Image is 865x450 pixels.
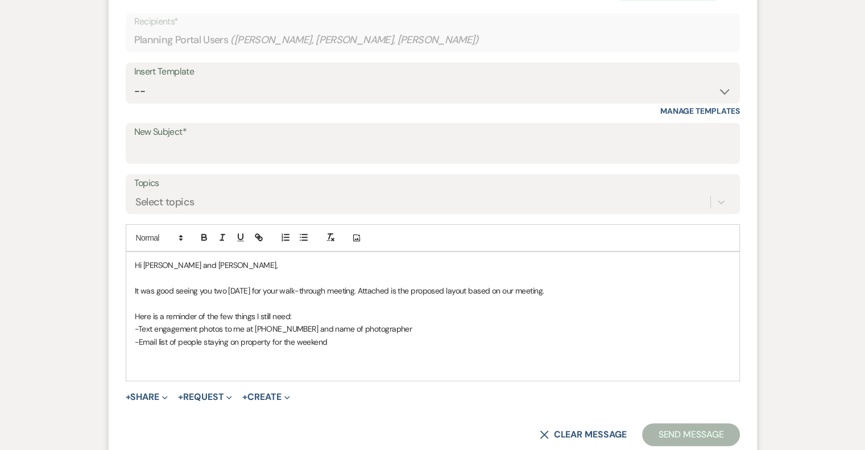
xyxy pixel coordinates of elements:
[135,195,194,210] div: Select topics
[642,423,739,446] button: Send Message
[134,29,731,51] div: Planning Portal Users
[126,393,131,402] span: +
[660,106,740,116] a: Manage Templates
[134,14,731,29] p: Recipients*
[135,284,731,297] p: It was good seeing you two [DATE] for your walk-through meeting. Attached is the proposed layout ...
[135,323,731,335] p: -Text engagement photos to me at [PHONE_NUMBER] and name of photographer
[134,175,731,192] label: Topics
[126,393,168,402] button: Share
[242,393,247,402] span: +
[134,64,731,80] div: Insert Template
[540,430,626,439] button: Clear message
[230,32,479,48] span: ( [PERSON_NAME], [PERSON_NAME], [PERSON_NAME] )
[135,336,731,348] p: -Email list of people staying on property for the weekend
[178,393,232,402] button: Request
[135,310,731,323] p: Here is a reminder of the few things I still need:
[134,124,731,141] label: New Subject*
[178,393,183,402] span: +
[242,393,289,402] button: Create
[135,259,731,271] p: Hi [PERSON_NAME] and [PERSON_NAME],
